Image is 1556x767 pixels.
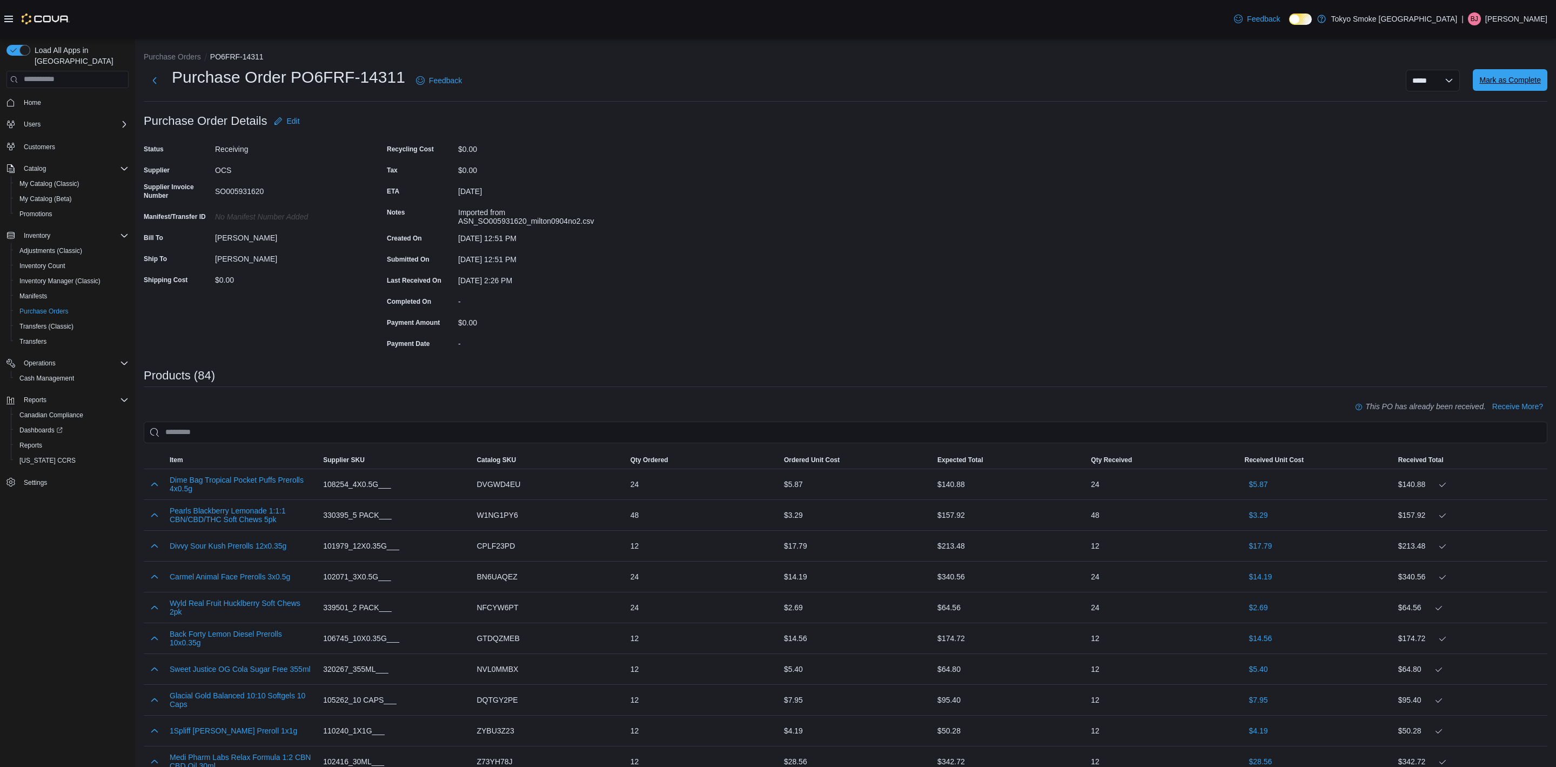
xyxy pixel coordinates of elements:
span: 101979_12X0.35G___ [323,539,399,552]
a: My Catalog (Beta) [15,192,76,205]
span: Receive More? [1492,401,1543,412]
span: Reports [15,439,129,452]
span: Item [170,456,183,464]
span: 339501_2 PACK___ [323,601,392,614]
span: Catalog [19,162,129,175]
span: Inventory [24,231,50,240]
button: Transfers [11,334,133,349]
div: $174.72 [933,628,1086,649]
div: $95.40 [1398,693,1543,706]
div: 12 [626,535,780,557]
div: [PERSON_NAME] [215,229,360,242]
button: Edit [270,110,304,132]
nav: An example of EuiBreadcrumbs [144,51,1547,64]
div: 12 [1086,658,1240,680]
button: $7.95 [1245,689,1272,711]
div: No Manifest Number added [215,208,360,221]
button: Pearls Blackberry Lemonade 1:1:1 CBN/CBD/THC Soft Chews 5pk [170,506,314,524]
span: Expected Total [937,456,983,464]
a: Purchase Orders [15,305,73,318]
div: $64.56 [1398,601,1543,614]
button: Mark as Complete [1473,69,1547,91]
span: Transfers [15,335,129,348]
button: Inventory [2,228,133,243]
a: My Catalog (Classic) [15,177,84,190]
span: 330395_5 PACK___ [323,509,392,522]
button: Next [144,70,165,91]
div: [DATE] 12:51 PM [458,230,603,243]
button: 1Spliff [PERSON_NAME] Preroll 1x1g [170,726,297,735]
div: $0.00 [458,141,603,154]
button: Expected Total [933,451,1086,469]
label: Status [144,145,164,154]
div: - [458,293,603,306]
span: Supplier SKU [323,456,365,464]
div: Imported from ASN_SO005931620_milton0904no2.csv [458,204,603,225]
span: Transfers (Classic) [19,322,73,331]
a: Transfers (Classic) [15,320,78,333]
span: Settings [19,476,129,489]
a: Cash Management [15,372,78,385]
label: Completed On [387,297,431,306]
span: Mark as Complete [1479,75,1541,85]
button: Reports [11,438,133,453]
span: Home [19,96,129,109]
span: Dashboards [15,424,129,437]
button: Operations [2,356,133,371]
button: Inventory Count [11,258,133,274]
label: Shipping Cost [144,276,187,284]
button: Manifests [11,289,133,304]
span: Reports [24,396,46,404]
div: 24 [1086,473,1240,495]
span: My Catalog (Classic) [19,179,79,188]
label: Manifest/Transfer ID [144,212,206,221]
a: Promotions [15,208,57,221]
div: $64.80 [1398,663,1543,676]
span: DQTGY2PE [477,693,518,706]
button: Catalog [2,161,133,176]
span: Inventory [19,229,129,242]
div: 48 [626,504,780,526]
div: $157.92 [933,504,1086,526]
div: $17.79 [780,535,933,557]
span: Cash Management [15,372,129,385]
div: 12 [1086,720,1240,742]
span: Feedback [429,75,462,86]
button: PO6FRF-14311 [210,52,264,61]
button: $5.87 [1245,473,1272,495]
div: $340.56 [1398,570,1543,583]
a: Inventory Manager (Classic) [15,275,105,288]
div: [DATE] 12:51 PM [458,251,603,264]
div: $140.88 [1398,478,1543,491]
a: Canadian Compliance [15,409,88,422]
button: $17.79 [1245,535,1277,557]
div: $213.48 [1398,539,1543,552]
h3: Products (84) [144,369,215,382]
span: $28.56 [1249,756,1272,767]
div: $140.88 [933,473,1086,495]
div: $213.48 [933,535,1086,557]
button: $5.40 [1245,658,1272,680]
span: Inventory Count [19,262,65,270]
button: Purchase Orders [144,52,201,61]
span: 105262_10 CAPS___ [323,693,396,706]
img: Cova [22,14,70,24]
div: $50.28 [933,720,1086,742]
div: $50.28 [1398,724,1543,737]
a: Adjustments (Classic) [15,244,86,257]
button: $14.56 [1245,628,1277,649]
span: $5.40 [1249,664,1268,675]
span: My Catalog (Beta) [19,195,72,203]
span: Purchase Orders [15,305,129,318]
label: Bill To [144,234,163,242]
span: Ordered Unit Cost [784,456,840,464]
div: 48 [1086,504,1240,526]
div: 24 [1086,566,1240,588]
button: Inventory Manager (Classic) [11,274,133,289]
span: $17.79 [1249,541,1272,551]
button: Reports [2,392,133,408]
button: $3.29 [1245,504,1272,526]
button: Promotions [11,206,133,222]
a: Feedback [1230,8,1284,30]
span: 110240_1X1G___ [323,724,385,737]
